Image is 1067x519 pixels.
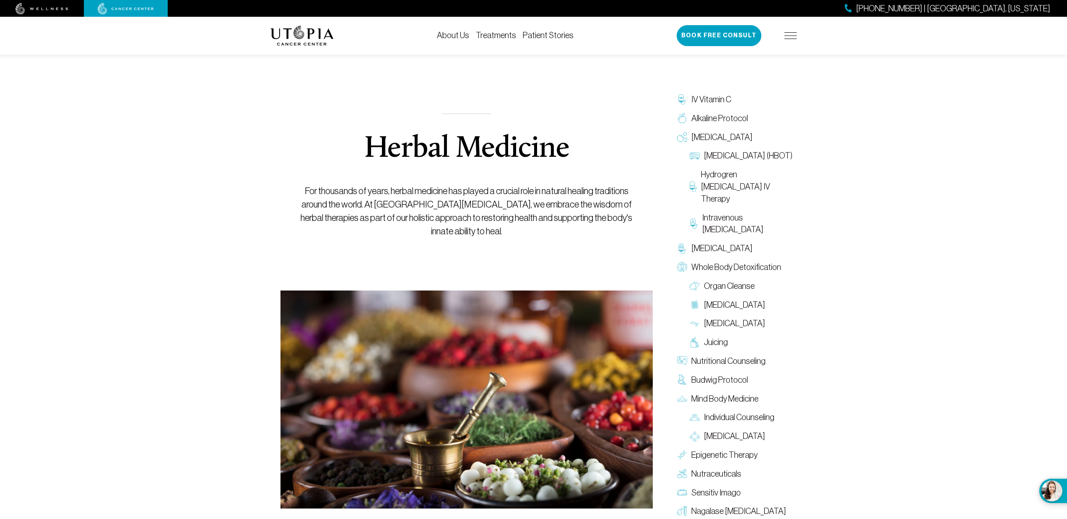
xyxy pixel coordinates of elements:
[677,94,687,104] img: IV Vitamin C
[677,506,687,516] img: Nagalase Blood Test
[685,208,797,239] a: Intravenous [MEDICAL_DATA]
[685,165,797,208] a: Hydrogren [MEDICAL_DATA] IV Therapy
[280,291,653,509] img: Herbal Medicine
[685,296,797,314] a: [MEDICAL_DATA]
[364,134,569,164] h1: Herbal Medicine
[690,319,700,329] img: Lymphatic Massage
[704,317,765,330] span: [MEDICAL_DATA]
[690,182,697,192] img: Hydrogren Peroxide IV Therapy
[685,146,797,165] a: [MEDICAL_DATA] (HBOT)
[299,184,633,238] p: For thousands of years, herbal medicine has played a crucial role in natural healing traditions a...
[673,128,797,147] a: [MEDICAL_DATA]
[691,393,758,405] span: Mind Body Medicine
[677,113,687,123] img: Alkaline Protocol
[704,150,792,162] span: [MEDICAL_DATA] (HBOT)
[691,355,766,367] span: Nutritional Counseling
[690,337,700,348] img: Juicing
[704,411,774,423] span: Individual Counseling
[673,90,797,109] a: IV Vitamin C
[690,431,700,441] img: Group Therapy
[691,449,758,461] span: Epigenetic Therapy
[673,446,797,465] a: Epigenetic Therapy
[691,468,741,480] span: Nutraceuticals
[691,112,748,125] span: Alkaline Protocol
[704,430,765,442] span: [MEDICAL_DATA]
[673,483,797,502] a: Sensitiv Imago
[685,277,797,296] a: Organ Cleanse
[691,93,731,106] span: IV Vitamin C
[691,131,753,143] span: [MEDICAL_DATA]
[691,505,786,517] span: Nagalase [MEDICAL_DATA]
[677,262,687,272] img: Whole Body Detoxification
[677,394,687,404] img: Mind Body Medicine
[673,389,797,408] a: Mind Body Medicine
[690,300,700,310] img: Colon Therapy
[691,374,748,386] span: Budwig Protocol
[476,31,516,40] a: Treatments
[690,281,700,291] img: Organ Cleanse
[673,258,797,277] a: Whole Body Detoxification
[691,487,741,499] span: Sensitiv Imago
[685,314,797,333] a: [MEDICAL_DATA]
[677,488,687,498] img: Sensitiv Imago
[702,212,792,236] span: Intravenous [MEDICAL_DATA]
[690,218,698,228] img: Intravenous Ozone Therapy
[677,450,687,460] img: Epigenetic Therapy
[16,3,68,15] img: wellness
[673,109,797,128] a: Alkaline Protocol
[691,242,753,254] span: [MEDICAL_DATA]
[690,151,700,161] img: Hyperbaric Oxygen Therapy (HBOT)
[673,239,797,258] a: [MEDICAL_DATA]
[677,356,687,366] img: Nutritional Counseling
[677,132,687,142] img: Oxygen Therapy
[704,336,728,348] span: Juicing
[704,280,755,292] span: Organ Cleanse
[270,26,334,46] img: logo
[98,3,154,15] img: cancer center
[673,465,797,483] a: Nutraceuticals
[690,413,700,423] img: Individual Counseling
[677,375,687,385] img: Budwig Protocol
[677,25,761,46] button: Book Free Consult
[685,408,797,427] a: Individual Counseling
[704,299,765,311] span: [MEDICAL_DATA]
[677,244,687,254] img: Chelation Therapy
[691,261,781,273] span: Whole Body Detoxification
[685,333,797,352] a: Juicing
[437,31,469,40] a: About Us
[673,371,797,389] a: Budwig Protocol
[673,352,797,371] a: Nutritional Counseling
[677,469,687,479] img: Nutraceuticals
[856,3,1050,15] span: [PHONE_NUMBER] | [GEOGRAPHIC_DATA], [US_STATE]
[845,3,1050,15] a: [PHONE_NUMBER] | [GEOGRAPHIC_DATA], [US_STATE]
[701,169,793,205] span: Hydrogren [MEDICAL_DATA] IV Therapy
[784,32,797,39] img: icon-hamburger
[685,427,797,446] a: [MEDICAL_DATA]
[523,31,574,40] a: Patient Stories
